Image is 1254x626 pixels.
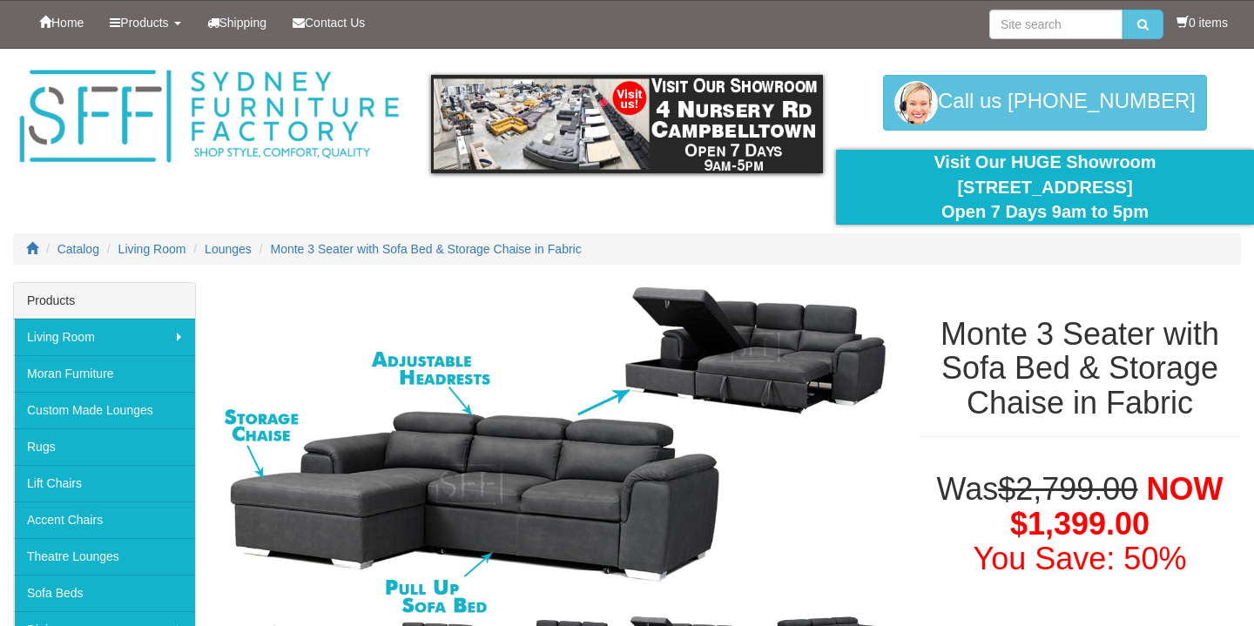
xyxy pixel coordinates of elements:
[120,16,168,30] span: Products
[14,319,195,355] a: Living Room
[989,10,1123,39] input: Site search
[974,541,1187,576] font: You Save: 50%
[431,75,823,173] img: showroom.gif
[194,1,280,44] a: Shipping
[97,1,193,44] a: Products
[14,355,195,392] a: Moran Furniture
[305,16,365,30] span: Contact Us
[280,1,378,44] a: Contact Us
[205,242,252,256] a: Lounges
[849,150,1241,225] div: Visit Our HUGE Showroom [STREET_ADDRESS] Open 7 Days 9am to 5pm
[14,428,195,465] a: Rugs
[14,501,195,538] a: Accent Chairs
[57,242,99,256] a: Catalog
[14,465,195,501] a: Lift Chairs
[14,283,195,319] div: Products
[118,242,186,256] a: Living Room
[271,242,582,256] a: Monte 3 Seater with Sofa Bed & Storage Chaise in Fabric
[998,471,1137,507] del: $2,799.00
[919,472,1241,576] h1: Was
[14,392,195,428] a: Custom Made Lounges
[1176,14,1228,31] li: 0 items
[919,317,1241,421] h1: Monte 3 Seater with Sofa Bed & Storage Chaise in Fabric
[26,1,97,44] a: Home
[14,575,195,611] a: Sofa Beds
[14,538,195,575] a: Theatre Lounges
[219,16,267,30] span: Shipping
[51,16,84,30] span: Home
[1010,471,1223,542] span: NOW $1,399.00
[13,66,405,167] img: Sydney Furniture Factory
